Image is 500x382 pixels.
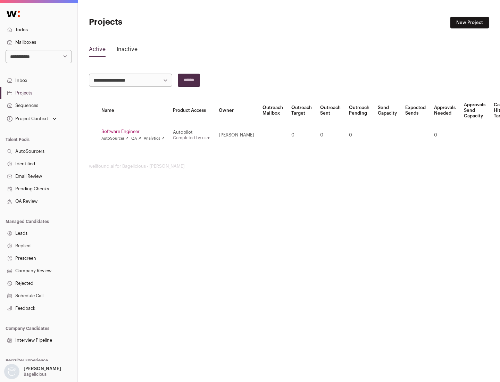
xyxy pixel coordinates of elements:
[117,45,137,56] a: Inactive
[3,7,24,21] img: Wellfound
[131,136,141,141] a: QA ↗
[89,17,222,28] h1: Projects
[24,372,47,377] p: Bagelicious
[345,123,374,147] td: 0
[287,98,316,123] th: Outreach Target
[430,98,460,123] th: Approvals Needed
[6,114,58,124] button: Open dropdown
[169,98,215,123] th: Product Access
[101,136,128,141] a: AutoSourcer ↗
[316,123,345,147] td: 0
[173,130,210,135] div: Autopilot
[374,98,401,123] th: Send Capacity
[215,123,258,147] td: [PERSON_NAME]
[89,164,489,169] footer: wellfound:ai for Bagelicious - [PERSON_NAME]
[97,98,169,123] th: Name
[316,98,345,123] th: Outreach Sent
[89,45,106,56] a: Active
[6,116,48,122] div: Project Context
[24,366,61,372] p: [PERSON_NAME]
[401,98,430,123] th: Expected Sends
[450,17,489,28] a: New Project
[287,123,316,147] td: 0
[430,123,460,147] td: 0
[258,98,287,123] th: Outreach Mailbox
[460,98,490,123] th: Approvals Send Capacity
[101,129,165,134] a: Software Engineer
[215,98,258,123] th: Owner
[173,136,210,140] a: Completed by csm
[144,136,164,141] a: Analytics ↗
[345,98,374,123] th: Outreach Pending
[3,364,62,379] button: Open dropdown
[4,364,19,379] img: nopic.png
